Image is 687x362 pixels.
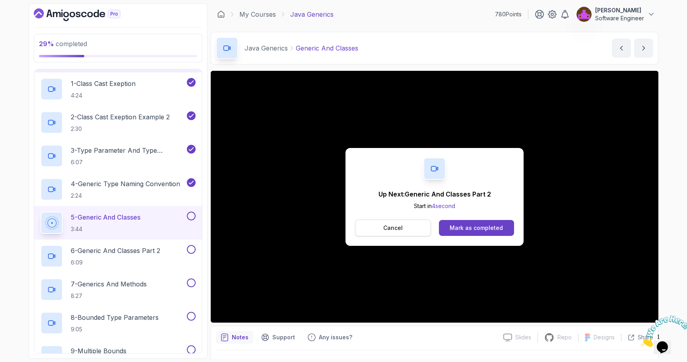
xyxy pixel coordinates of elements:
[34,8,139,21] a: Dashboard
[71,259,160,267] p: 6:09
[71,313,159,322] p: 8 - Bounded Type Parameters
[432,202,455,209] span: 4 second
[71,279,147,289] p: 7 - Generics And Methods
[41,278,196,301] button: 7-Generics And Methods8:27
[383,224,403,232] p: Cancel
[41,245,196,267] button: 6-Generic And Classes Part 26:09
[71,192,180,200] p: 2:24
[612,39,631,58] button: previous content
[71,292,147,300] p: 8:27
[272,333,295,341] p: Support
[71,79,136,88] p: 1 - Class Cast Exeption
[71,325,159,333] p: 9:05
[296,43,358,53] p: Generic And Classes
[211,71,658,323] iframe: 5 - Generic and Classes
[576,7,592,22] img: user profile image
[256,331,300,344] button: Support button
[41,178,196,200] button: 4-Generic Type Naming Convention2:24
[595,6,644,14] p: [PERSON_NAME]
[355,220,431,236] button: Cancel
[71,225,140,233] p: 3:44
[41,212,196,234] button: 5-Generic And Classes3:44
[71,158,185,166] p: 6:07
[621,333,653,341] button: Share
[71,125,170,133] p: 2:30
[595,14,644,22] p: Software Engineer
[515,333,531,341] p: Slides
[71,212,140,222] p: 5 - Generic And Classes
[319,333,352,341] p: Any issues?
[41,111,196,134] button: 2-Class Cast Exeption Example 22:30
[39,40,87,48] span: completed
[557,333,572,341] p: Repo
[378,202,491,210] p: Start in
[450,224,503,232] div: Mark as completed
[71,246,160,255] p: 6 - Generic And Classes Part 2
[245,43,288,53] p: Java Generics
[3,3,52,35] img: Chat attention grabber
[439,220,514,236] button: Mark as completed
[39,40,54,48] span: 29 %
[3,3,6,10] span: 1
[41,312,196,334] button: 8-Bounded Type Parameters9:05
[71,179,180,189] p: 4 - Generic Type Naming Convention
[239,10,276,19] a: My Courses
[232,333,248,341] p: Notes
[71,346,126,356] p: 9 - Multiple Bounds
[634,39,653,58] button: next content
[71,112,170,122] p: 2 - Class Cast Exeption Example 2
[71,91,136,99] p: 4:24
[576,6,655,22] button: user profile image[PERSON_NAME]Software Engineer
[495,10,522,18] p: 780 Points
[71,146,185,155] p: 3 - Type Parameter And Type Argument
[303,331,357,344] button: Feedback button
[594,333,615,341] p: Designs
[41,78,196,100] button: 1-Class Cast Exeption4:24
[41,145,196,167] button: 3-Type Parameter And Type Argument6:07
[378,189,491,199] p: Up Next: Generic And Classes Part 2
[638,312,687,350] iframe: chat widget
[216,331,253,344] button: notes button
[217,10,225,18] a: Dashboard
[290,10,334,19] p: Java Generics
